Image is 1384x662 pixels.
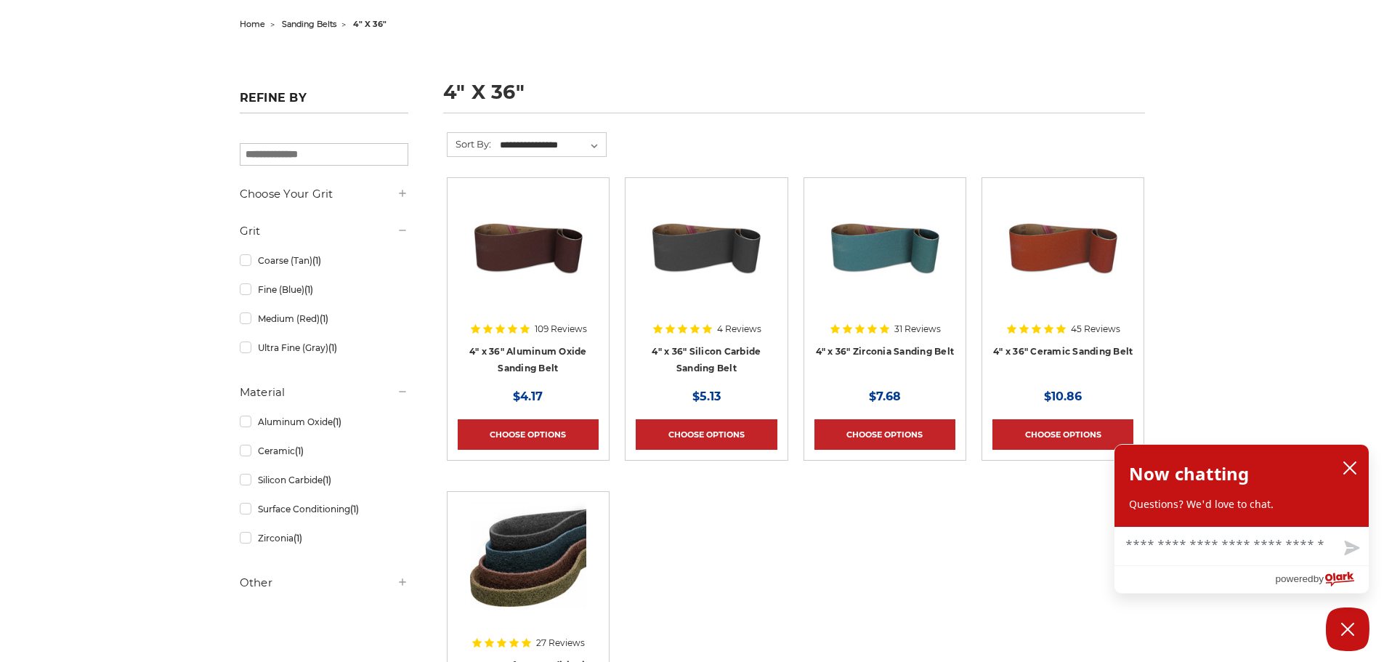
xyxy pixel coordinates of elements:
[448,133,491,155] label: Sort By:
[993,346,1133,357] a: 4" x 36" Ceramic Sanding Belt
[536,639,585,647] span: 27 Reviews
[1326,607,1369,651] button: Close Chatbox
[240,185,408,203] h5: Choose Your Grit
[294,533,302,544] span: (1)
[240,248,408,273] a: Coarse (Tan)
[498,134,606,156] select: Sort By:
[992,419,1133,450] a: Choose Options
[869,389,901,403] span: $7.68
[1314,570,1324,588] span: by
[717,325,761,334] span: 4 Reviews
[992,188,1133,329] a: 4" x 36" Ceramic Sanding Belt
[1114,444,1369,594] div: olark chatbox
[636,188,777,329] a: 4" x 36" Silicon Carbide File Belt
[240,19,265,29] a: home
[240,438,408,464] a: Ceramic
[814,419,955,450] a: Choose Options
[323,475,331,485] span: (1)
[535,325,587,334] span: 109 Reviews
[328,342,337,353] span: (1)
[458,188,599,329] a: 4" x 36" Aluminum Oxide Sanding Belt
[240,306,408,331] a: Medium (Red)
[458,419,599,450] a: Choose Options
[240,335,408,360] a: Ultra Fine (Gray)
[1129,459,1249,488] h2: Now chatting
[648,188,764,304] img: 4" x 36" Silicon Carbide File Belt
[469,346,587,374] a: 4" x 36" Aluminum Oxide Sanding Belt
[1005,188,1121,304] img: 4" x 36" Ceramic Sanding Belt
[333,416,341,427] span: (1)
[652,346,761,374] a: 4" x 36" Silicon Carbide Sanding Belt
[295,445,304,456] span: (1)
[282,19,336,29] a: sanding belts
[240,574,408,592] h5: Other
[240,525,408,551] a: Zirconia
[1332,532,1369,565] button: Send message
[458,502,599,643] a: 4"x36" Surface Conditioning Sanding Belts
[240,496,408,522] a: Surface Conditioning
[312,255,321,266] span: (1)
[1129,497,1354,512] p: Questions? We'd love to chat.
[470,188,586,304] img: 4" x 36" Aluminum Oxide Sanding Belt
[240,467,408,493] a: Silicon Carbide
[692,389,721,403] span: $5.13
[350,504,359,514] span: (1)
[443,82,1145,113] h1: 4" x 36"
[1275,570,1313,588] span: powered
[240,409,408,435] a: Aluminum Oxide
[816,346,955,357] a: 4" x 36" Zirconia Sanding Belt
[240,222,408,240] h5: Grit
[1338,457,1361,479] button: close chatbox
[240,384,408,401] h5: Material
[353,19,387,29] span: 4" x 36"
[240,91,408,113] h5: Refine by
[814,188,955,329] a: 4" x 36" Zirconia Sanding Belt
[636,419,777,450] a: Choose Options
[240,277,408,302] a: Fine (Blue)
[1275,566,1369,593] a: Powered by Olark
[304,284,313,295] span: (1)
[513,389,543,403] span: $4.17
[1044,389,1082,403] span: $10.86
[894,325,941,334] span: 31 Reviews
[320,313,328,324] span: (1)
[470,502,586,618] img: 4"x36" Surface Conditioning Sanding Belts
[827,188,943,304] img: 4" x 36" Zirconia Sanding Belt
[1071,325,1120,334] span: 45 Reviews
